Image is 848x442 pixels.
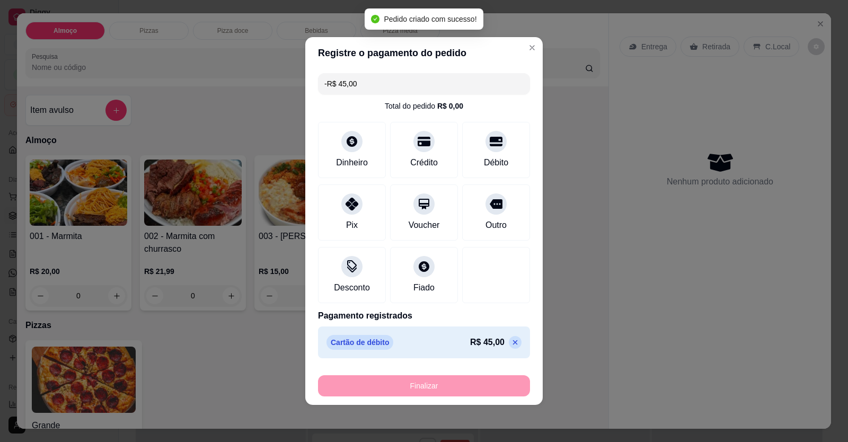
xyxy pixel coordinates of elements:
div: Outro [485,219,507,232]
div: R$ 0,00 [437,101,463,111]
div: Voucher [409,219,440,232]
button: Close [524,39,541,56]
div: Débito [484,156,508,169]
span: Pedido criado com sucesso! [384,15,476,23]
span: check-circle [371,15,379,23]
p: Cartão de débito [326,335,393,350]
div: Fiado [413,281,435,294]
div: Crédito [410,156,438,169]
header: Registre o pagamento do pedido [305,37,543,69]
p: R$ 45,00 [470,336,505,349]
input: Ex.: hambúrguer de cordeiro [324,73,524,94]
div: Desconto [334,281,370,294]
div: Pix [346,219,358,232]
div: Total do pedido [385,101,463,111]
div: Dinheiro [336,156,368,169]
p: Pagamento registrados [318,310,530,322]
